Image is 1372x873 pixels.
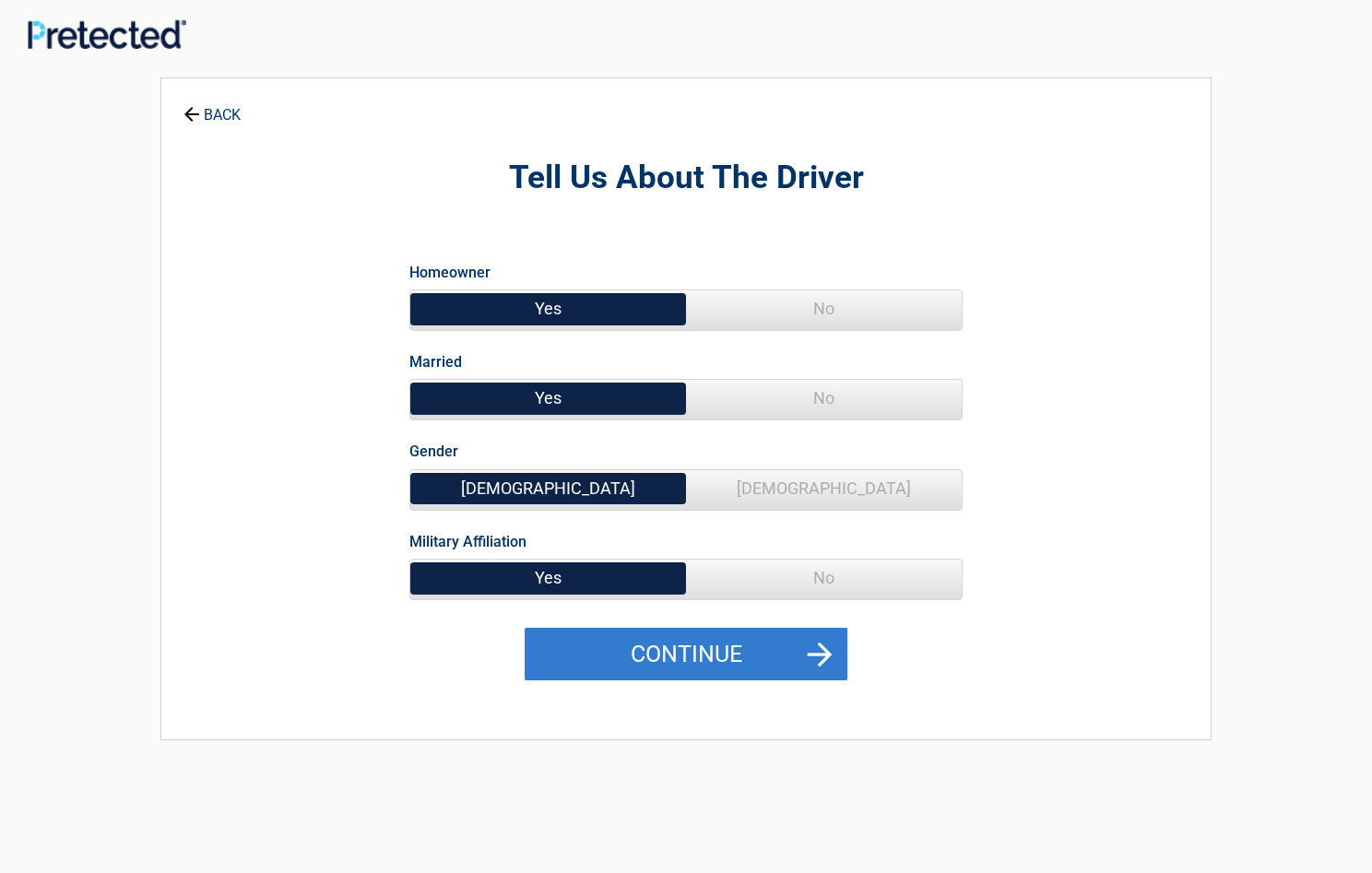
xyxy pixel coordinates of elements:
h2: Tell Us About The Driver [263,157,1109,200]
span: [DEMOGRAPHIC_DATA] [686,470,962,507]
span: Yes [410,560,686,596]
a: BACK [180,90,244,123]
span: No [686,560,962,596]
button: Continue [525,628,847,681]
label: Married [409,349,462,374]
span: No [686,380,962,417]
span: Yes [410,290,686,327]
label: Gender [409,439,458,464]
span: [DEMOGRAPHIC_DATA] [410,470,686,507]
label: Homeowner [409,260,491,285]
label: Military Affiliation [409,529,526,554]
span: No [686,290,962,327]
span: Yes [410,380,686,417]
img: Main Logo [28,19,186,48]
